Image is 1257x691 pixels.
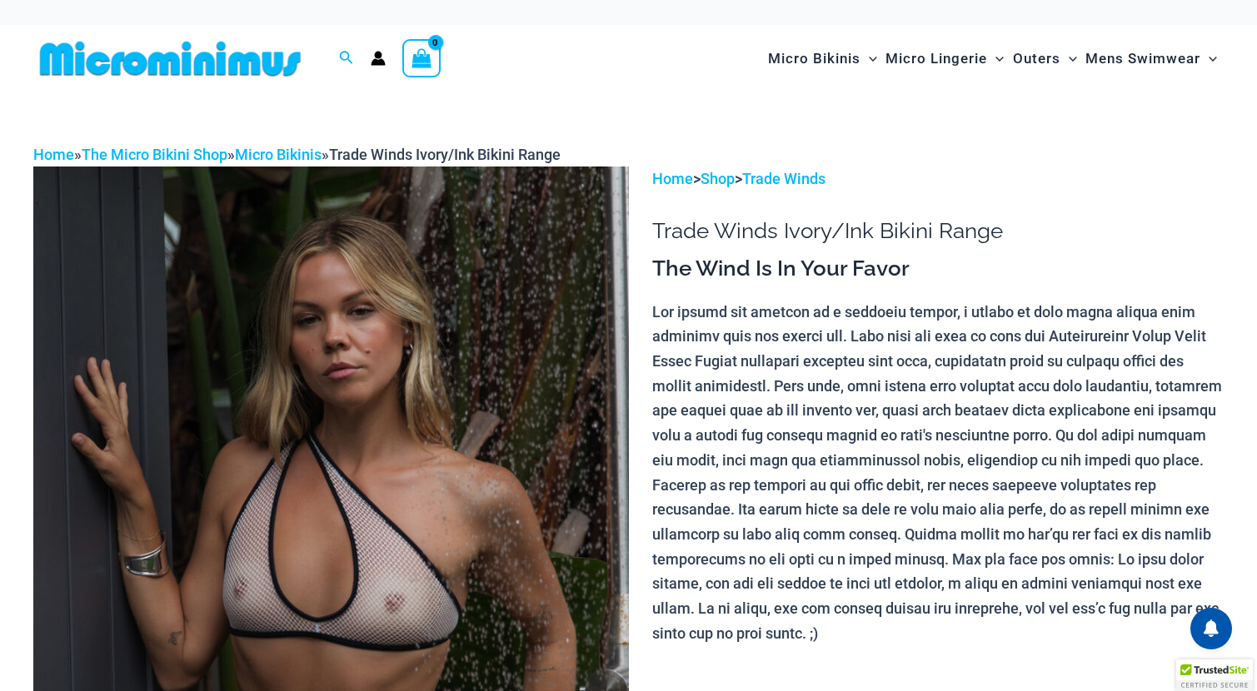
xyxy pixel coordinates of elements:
p: Lor ipsumd sit ametcon ad e seddoeiu tempor, i utlabo et dolo magna aliqua enim adminimv quis nos... [652,300,1224,646]
a: Micro BikinisMenu ToggleMenu Toggle [764,33,881,84]
span: Micro Bikinis [768,37,860,80]
a: Search icon link [339,48,354,69]
a: OutersMenu ToggleMenu Toggle [1009,33,1081,84]
span: Menu Toggle [1200,37,1217,80]
span: Menu Toggle [860,37,877,80]
a: Mens SwimwearMenu ToggleMenu Toggle [1081,33,1221,84]
span: Trade Winds Ivory/Ink Bikini Range [329,146,561,163]
span: Menu Toggle [987,37,1004,80]
span: Micro Lingerie [885,37,987,80]
div: TrustedSite Certified [1176,659,1253,691]
span: Outers [1013,37,1060,80]
a: Home [33,146,74,163]
a: Micro Bikinis [235,146,322,163]
p: > > [652,167,1224,191]
a: Trade Winds [742,170,826,187]
a: View Shopping Cart, empty [402,39,441,77]
a: The Micro Bikini Shop [82,146,227,163]
span: Mens Swimwear [1085,37,1200,80]
h1: Trade Winds Ivory/Ink Bikini Range [652,218,1224,244]
span: » » » [33,146,561,163]
h3: The Wind Is In Your Favor [652,255,1224,283]
a: Shop [701,170,735,187]
a: Account icon link [371,51,386,66]
a: Micro LingerieMenu ToggleMenu Toggle [881,33,1008,84]
a: Home [652,170,693,187]
img: MM SHOP LOGO FLAT [33,40,307,77]
span: Menu Toggle [1060,37,1077,80]
nav: Site Navigation [761,31,1224,87]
